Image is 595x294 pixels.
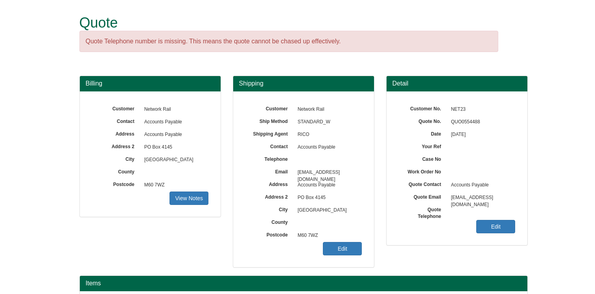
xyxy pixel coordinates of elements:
label: Contact [92,116,140,125]
label: Telephone [245,154,294,163]
a: Edit [323,242,362,255]
label: Quote Contact [398,179,447,188]
span: QUO0554488 [447,116,516,128]
label: Customer [245,103,294,112]
label: Address [245,179,294,188]
label: County [245,217,294,226]
h3: Billing [86,80,215,87]
label: Email [245,166,294,175]
span: Accounts Payable [294,141,362,154]
label: Date [398,128,447,138]
label: Work Order No [398,166,447,175]
label: Ship Method [245,116,294,125]
h3: Detail [392,80,521,87]
span: M60 7WZ [294,229,362,242]
span: STANDARD_W [294,116,362,128]
label: Contact [245,141,294,150]
a: View Notes [169,192,208,205]
h3: Shipping [239,80,368,87]
span: Accounts Payable [140,116,209,128]
label: City [245,204,294,213]
a: Edit [476,220,515,233]
span: RICO [294,128,362,141]
h1: Quote [79,15,498,31]
label: Quote Telephone [398,204,447,220]
label: County [92,166,140,175]
span: Accounts Payable [294,179,362,192]
label: Your Ref [398,141,447,150]
label: Customer No. [398,103,447,112]
label: Customer [92,103,140,112]
div: Quote Telephone number is missing. This means the quote cannot be chased up effectively. [79,31,498,52]
span: PO Box 4145 [140,141,209,154]
span: Network Rail [294,103,362,116]
span: [DATE] [447,128,516,141]
span: PO Box 4145 [294,192,362,204]
h2: Items [86,280,521,287]
span: [GEOGRAPHIC_DATA] [294,204,362,217]
label: City [92,154,140,163]
span: [GEOGRAPHIC_DATA] [140,154,209,166]
label: Address 2 [92,141,140,150]
span: Accounts Payable [140,128,209,141]
span: NET23 [447,103,516,116]
span: Network Rail [140,103,209,116]
span: Accounts Payable [447,179,516,192]
label: Postcode [245,229,294,238]
label: Shipping Agent [245,128,294,138]
label: Quote Email [398,192,447,201]
span: M60 7WZ [140,179,209,192]
label: Address 2 [245,192,294,201]
span: [EMAIL_ADDRESS][DOMAIN_NAME] [447,192,516,204]
label: Case No [398,154,447,163]
label: Postcode [92,179,140,188]
label: Address [92,128,140,138]
span: [EMAIL_ADDRESS][DOMAIN_NAME] [294,166,362,179]
label: Quote No. [398,116,447,125]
